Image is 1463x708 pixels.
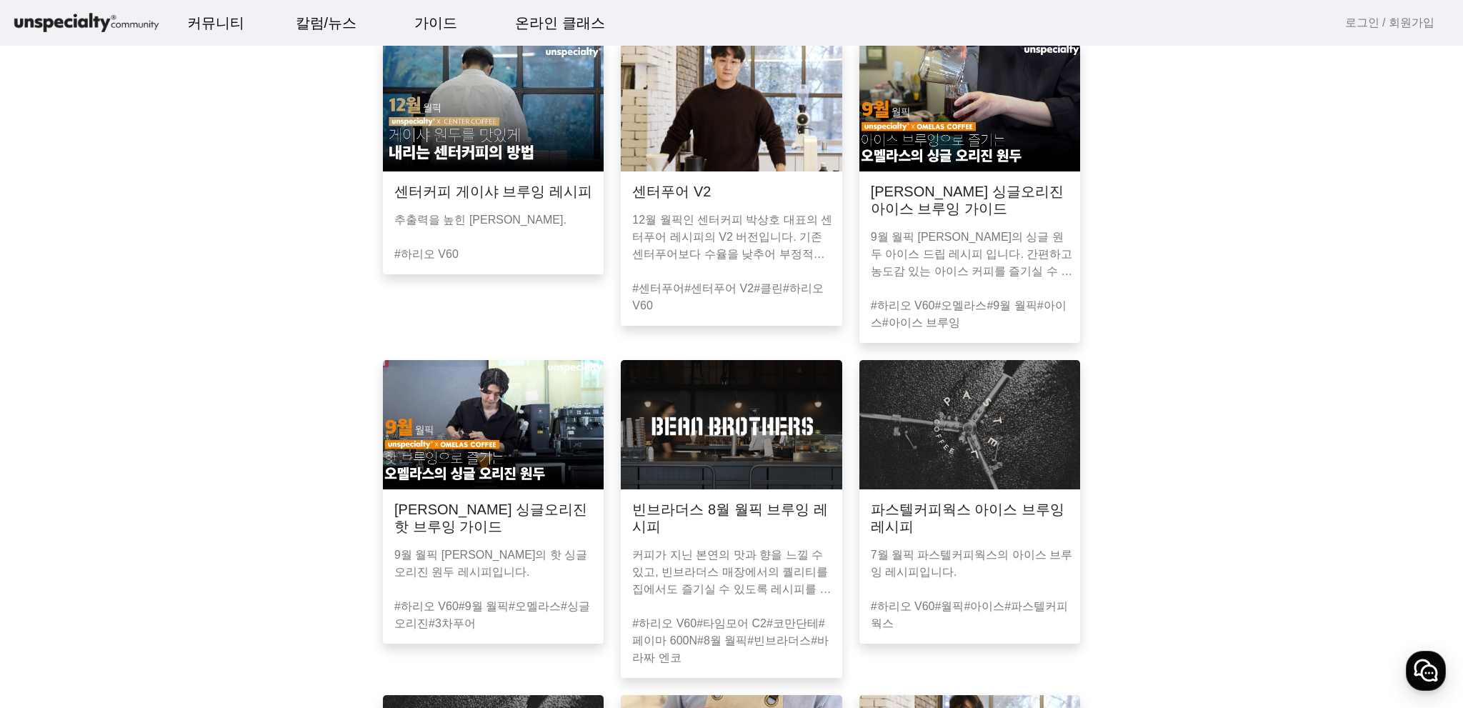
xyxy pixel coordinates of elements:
p: 커피가 지닌 본연의 맛과 향을 느낄 수 있고, 빈브라더스 매장에서의 퀄리티를 집에서도 즐기실 수 있도록 레시피를 준비하였습니다. [632,547,836,598]
a: #페이마 600N [632,617,824,647]
a: #아이스 [964,600,1004,612]
a: 칼럼/뉴스 [284,4,369,42]
a: #센터푸어 V2 [684,282,754,294]
a: 커뮤니티 [176,4,256,42]
p: 7월 월픽 파스텔커피웍스의 아이스 브루잉 레시피입니다. [871,547,1074,581]
h3: [PERSON_NAME] 싱글오리진 아이스 브루잉 가이드 [871,183,1069,217]
a: #오멜라스 [509,600,561,612]
a: 대화 [94,453,184,489]
a: #8월 월픽 [697,634,747,647]
a: #센터푸어 [632,282,684,294]
a: #하리오 V60 [871,299,935,311]
a: #하리오 V60 [394,248,459,260]
a: #9월 월픽 [987,299,1037,311]
span: 홈 [45,474,54,486]
p: 12월 월픽인 센터커피 박상호 대표의 센터푸어 레시피의 V2 버전입니다. 기존 센터푸어보다 수율을 낮추어 부정적인 맛이 억제되었습니다. [632,211,836,263]
img: logo [11,11,161,36]
a: #타임모어 C2 [696,617,767,629]
a: 빈브라더스 8월 월픽 브루잉 레시피커피가 지닌 본연의 맛과 향을 느낄 수 있고, 빈브라더스 매장에서의 퀄리티를 집에서도 즐기실 수 있도록 레시피를 준비하였습니다.#하리오 V6... [612,360,850,678]
a: 설정 [184,453,274,489]
a: #클린 [754,282,783,294]
a: #월픽 [934,600,964,612]
p: 9월 월픽 [PERSON_NAME]의 핫 싱글오리진 원두 레시피입니다. [394,547,598,581]
h3: [PERSON_NAME] 싱글오리진 핫 브루잉 가이드 [394,501,592,535]
a: #오멜라스 [934,299,987,311]
a: #아이스 브루잉 [882,316,960,329]
h3: 센터푸어 V2 [632,183,711,200]
a: #하리오 V60 [632,282,824,311]
h3: 빈브라더스 8월 월픽 브루잉 레시피 [632,501,830,535]
h3: 파스텔커피웍스 아이스 브루잉 레시피 [871,501,1069,535]
span: 설정 [221,474,238,486]
a: 가이드 [403,4,469,42]
a: #하리오 V60 [632,617,696,629]
p: 9월 월픽 [PERSON_NAME]의 싱글 원두 아이스 드립 레시피 입니다. 간편하고 농도감 있는 아이스 커피를 즐기실 수 있습니다. [871,229,1074,280]
a: #싱글오리진 [394,600,590,629]
a: 센터푸어 V212월 월픽인 센터커피 박상호 대표의 센터푸어 레시피의 V2 버전입니다. 기존 센터푸어보다 수율을 낮추어 부정적인 맛이 억제되었습니다.#센터푸어#센터푸어 V2#클... [612,42,850,343]
a: #3차푸어 [429,617,476,629]
a: #빈브라더스 [747,634,811,647]
a: #코만단테 [767,617,819,629]
p: 추출력을 높힌 [PERSON_NAME]. [394,211,598,229]
a: #아이스 [871,299,1067,329]
a: 온라인 클래스 [504,4,616,42]
a: [PERSON_NAME] 싱글오리진 아이스 브루잉 가이드9월 월픽 [PERSON_NAME]의 싱글 원두 아이스 드립 레시피 입니다. 간편하고 농도감 있는 아이스 커피를 즐기실... [851,42,1089,343]
a: #하리오 V60 [871,600,935,612]
a: 파스텔커피웍스 아이스 브루잉 레시피7월 월픽 파스텔커피웍스의 아이스 브루잉 레시피입니다.#하리오 V60#월픽#아이스#파스텔커피웍스 [851,360,1089,678]
a: 로그인 / 회원가입 [1345,14,1434,31]
a: #9월 월픽 [459,600,509,612]
span: 대화 [131,475,148,487]
a: [PERSON_NAME] 싱글오리진 핫 브루잉 가이드9월 월픽 [PERSON_NAME]의 핫 싱글오리진 원두 레시피입니다.#하리오 V60#9월 월픽#오멜라스#싱글오리진#3차푸어 [374,360,612,678]
a: 센터커피 게이샤 브루잉 레시피추출력을 높힌 [PERSON_NAME].#하리오 V60 [374,42,612,343]
a: 홈 [4,453,94,489]
h3: 센터커피 게이샤 브루잉 레시피 [394,183,592,200]
a: #하리오 V60 [394,600,459,612]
